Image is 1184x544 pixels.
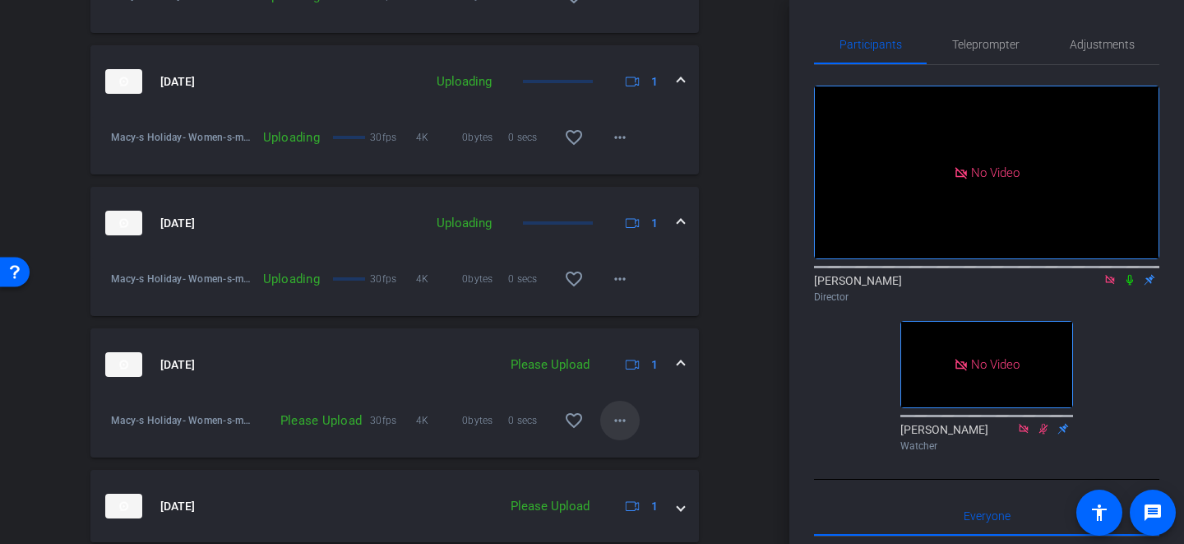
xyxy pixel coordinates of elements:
mat-expansion-panel-header: thumb-nail[DATE]Uploading1 [90,45,699,118]
span: [DATE] [160,73,195,91]
span: 1 [651,498,658,515]
span: Teleprompter [952,39,1020,50]
span: 30fps [370,271,416,287]
span: 0bytes [462,129,508,146]
div: [PERSON_NAME] [814,272,1159,305]
span: Participants [839,39,902,50]
span: [DATE] [160,215,195,232]
span: [DATE] [160,498,195,515]
div: Please Upload [502,497,598,516]
span: 4K [416,129,462,146]
span: No Video [971,165,1020,179]
img: thumb-nail [105,211,142,235]
mat-icon: favorite_border [564,128,584,147]
mat-icon: favorite_border [564,411,584,430]
div: Uploading [255,271,328,287]
div: Uploading [255,129,328,146]
mat-expansion-panel-header: thumb-nail[DATE]Please Upload1 [90,470,699,542]
span: 0 secs [508,129,554,146]
span: 4K [416,412,462,429]
span: No Video [971,357,1020,372]
div: Please Upload [255,412,371,429]
span: [DATE] [160,356,195,374]
div: Director [814,290,1159,305]
mat-icon: more_horiz [610,269,630,289]
span: Everyone [964,510,1011,522]
span: 4K [416,271,462,287]
mat-expansion-panel-header: thumb-nail[DATE]Uploading1 [90,187,699,259]
span: Adjustments [1070,39,1135,50]
div: Uploading [428,72,500,91]
span: Macy-s Holiday- Women-s-melaner-2025-09-25-10-25-16-272-0 [111,271,255,287]
span: 1 [651,356,658,374]
div: thumb-nail[DATE]Uploading1 [90,118,699,174]
mat-icon: more_horiz [610,128,630,147]
span: Macy-s Holiday- Women-s-melaner-2025-09-25-10-31-03-747-0 [111,129,255,146]
mat-icon: favorite_border [564,269,584,289]
span: 1 [651,215,658,232]
div: Uploading [428,214,500,233]
div: thumb-nail[DATE]Please Upload1 [90,401,699,458]
div: Please Upload [502,356,598,374]
img: thumb-nail [105,69,142,94]
span: 30fps [370,129,416,146]
span: 1 [651,73,658,91]
span: 0 secs [508,412,554,429]
img: thumb-nail [105,352,142,377]
span: Macy-s Holiday- Women-s-melaner-2025-09-25-10-22-19-777-0 [111,412,255,429]
mat-expansion-panel-header: thumb-nail[DATE]Please Upload1 [90,328,699,401]
mat-icon: more_horiz [610,411,630,430]
div: [PERSON_NAME] [900,421,1073,453]
div: thumb-nail[DATE]Uploading1 [90,259,699,316]
mat-icon: accessibility [1089,503,1109,523]
mat-icon: message [1143,503,1163,523]
span: 0 secs [508,271,554,287]
span: 30fps [370,412,416,429]
span: 0bytes [462,412,508,429]
div: Watcher [900,439,1073,453]
span: 0bytes [462,271,508,287]
img: thumb-nail [105,494,142,518]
